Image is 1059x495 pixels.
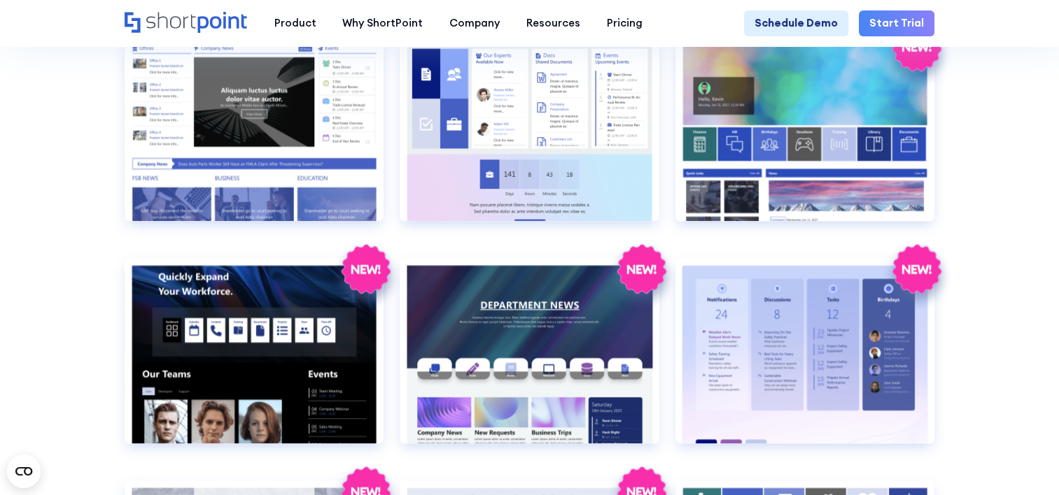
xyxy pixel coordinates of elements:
[859,10,934,37] a: Start Trial
[400,36,659,242] a: HR 3
[329,10,436,37] a: Why ShortPoint
[125,12,248,34] a: Home
[216,415,273,435] p: Preview
[491,415,548,435] p: Preview
[449,15,500,31] div: Company
[766,192,823,213] p: Preview
[274,15,316,31] div: Product
[594,10,656,37] a: Pricing
[342,15,423,31] div: Why ShortPoint
[744,10,848,37] a: Schedule Demo
[675,36,935,242] a: HR 4
[125,258,384,464] a: HR 5
[261,10,330,37] a: Product
[216,192,273,213] p: Preview
[491,192,548,213] p: Preview
[526,15,580,31] div: Resources
[7,454,41,488] button: Open CMP widget
[125,36,384,242] a: HR 2
[513,10,594,37] a: Resources
[400,258,659,464] a: HR 7
[766,415,823,435] p: Preview
[436,10,513,37] a: Company
[989,428,1059,495] iframe: Chat Widget
[607,15,643,31] div: Pricing
[675,258,935,464] a: HR 7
